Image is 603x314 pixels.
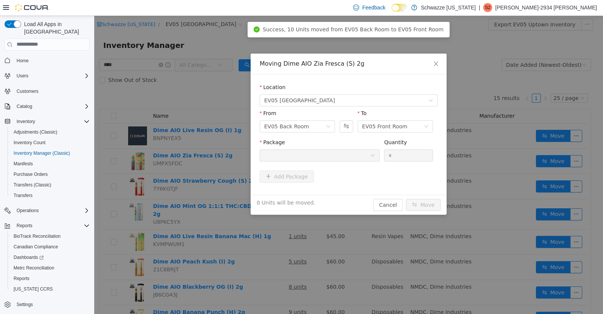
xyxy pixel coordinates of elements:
button: icon: plusAdd Package [165,155,220,167]
span: Inventory [14,117,90,126]
span: Washington CCRS [11,285,90,294]
span: BioTrack Reconciliation [14,233,61,239]
span: Adjustments (Classic) [11,128,90,137]
span: Inventory Manager (Classic) [11,149,90,158]
button: Home [2,55,93,66]
span: S2 [485,3,491,12]
p: Schwazze [US_STATE] [421,3,476,12]
button: [US_STATE] CCRS [8,284,93,294]
span: Metrc Reconciliation [14,265,54,271]
span: Canadian Compliance [11,242,90,251]
span: Settings [14,300,90,309]
a: Dashboards [8,252,93,263]
i: icon: close [339,45,345,51]
span: Reports [14,221,90,230]
span: Inventory Count [11,138,90,147]
div: Moving Dime AIO Zia Fresca (S) 2g [165,44,343,52]
button: Swap [245,105,259,117]
a: Inventory Count [11,138,49,147]
a: Metrc Reconciliation [11,263,57,272]
button: Catalog [2,101,93,112]
button: Adjustments (Classic) [8,127,93,137]
button: Inventory [2,116,93,127]
span: Settings [17,302,33,308]
a: Home [14,56,32,65]
div: EV05 Front Room [268,105,313,116]
button: Metrc Reconciliation [8,263,93,273]
a: Reports [11,274,32,283]
span: Users [17,73,28,79]
label: To [263,94,272,100]
button: Manifests [8,159,93,169]
span: Inventory Count [14,140,46,146]
button: Customers [2,86,93,97]
span: Feedback [362,4,385,11]
button: icon: swapMove [312,183,346,195]
span: Catalog [17,103,32,109]
span: Operations [14,206,90,215]
span: Reports [11,274,90,283]
span: BioTrack Reconciliation [11,232,90,241]
button: BioTrack Reconciliation [8,231,93,242]
span: Success, 10 Units moved from EV05 Back Room to EV05 Front Room [168,11,349,17]
button: Transfers [8,190,93,201]
span: Purchase Orders [14,171,48,177]
span: Reports [14,276,29,282]
a: BioTrack Reconciliation [11,232,64,241]
a: Settings [14,300,36,309]
div: EV05 Back Room [170,105,215,116]
span: [US_STATE] CCRS [14,286,53,292]
a: Customers [14,87,41,96]
input: Dark Mode [392,4,407,12]
a: Manifests [11,159,36,168]
span: Load All Apps in [GEOGRAPHIC_DATA] [21,20,90,35]
button: Transfers (Classic) [8,180,93,190]
i: icon: check-circle [159,11,165,17]
span: Operations [17,208,39,214]
a: Purchase Orders [11,170,51,179]
span: 0 Units will be moved. [162,183,221,191]
span: Transfers [11,191,90,200]
span: Dashboards [14,254,44,260]
span: Dashboards [11,253,90,262]
span: Transfers (Classic) [11,180,90,189]
button: Reports [8,273,93,284]
span: Users [14,71,90,80]
label: Package [165,123,191,129]
button: Cancel [279,183,309,195]
button: Operations [14,206,42,215]
input: Quantity [290,134,338,145]
div: Steven-2934 Fuentes [483,3,492,12]
button: Settings [2,299,93,310]
label: Location [165,68,191,74]
button: Inventory Count [8,137,93,148]
button: Inventory [14,117,38,126]
label: Quantity [290,123,313,129]
span: Manifests [14,161,33,167]
span: Manifests [11,159,90,168]
i: icon: down [330,108,334,114]
button: Purchase Orders [8,169,93,180]
span: Transfers [14,192,32,199]
span: Canadian Compliance [14,244,58,250]
i: icon: down [232,108,236,114]
button: Reports [14,221,35,230]
button: Catalog [14,102,35,111]
span: EV05 Uptown [170,79,241,90]
span: Purchase Orders [11,170,90,179]
button: Inventory Manager (Classic) [8,148,93,159]
button: Reports [2,220,93,231]
span: Inventory [17,119,35,125]
button: Users [14,71,31,80]
span: Metrc Reconciliation [11,263,90,272]
button: Operations [2,205,93,216]
button: Users [2,71,93,81]
span: Inventory Manager (Classic) [14,150,70,156]
a: Transfers (Classic) [11,180,54,189]
span: Reports [17,223,32,229]
p: [PERSON_NAME]-2934 [PERSON_NAME] [495,3,597,12]
a: Transfers [11,191,35,200]
a: [US_STATE] CCRS [11,285,56,294]
a: Adjustments (Classic) [11,128,60,137]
